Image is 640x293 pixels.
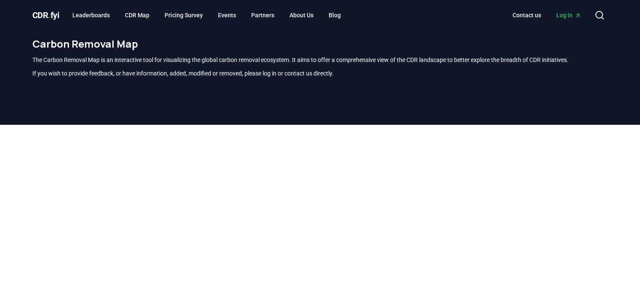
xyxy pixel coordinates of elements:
p: The Carbon Removal Map is an interactive tool for visualizing the global carbon removal ecosystem... [32,56,608,64]
a: CDR Map [118,8,156,23]
a: Log in [550,8,588,23]
nav: Main [506,8,588,23]
h1: Carbon Removal Map [32,37,608,51]
a: CDR.fyi [32,9,59,21]
p: If you wish to provide feedback, or have information, added, modified or removed, please log in o... [32,69,608,78]
a: About Us [283,8,320,23]
nav: Main [66,8,348,23]
span: . [48,10,50,20]
a: Events [211,8,243,23]
a: Leaderboards [66,8,117,23]
a: Pricing Survey [158,8,210,23]
span: Log in [556,11,581,19]
a: Blog [322,8,348,23]
a: Partners [244,8,281,23]
a: Contact us [506,8,548,23]
span: CDR fyi [32,10,59,20]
